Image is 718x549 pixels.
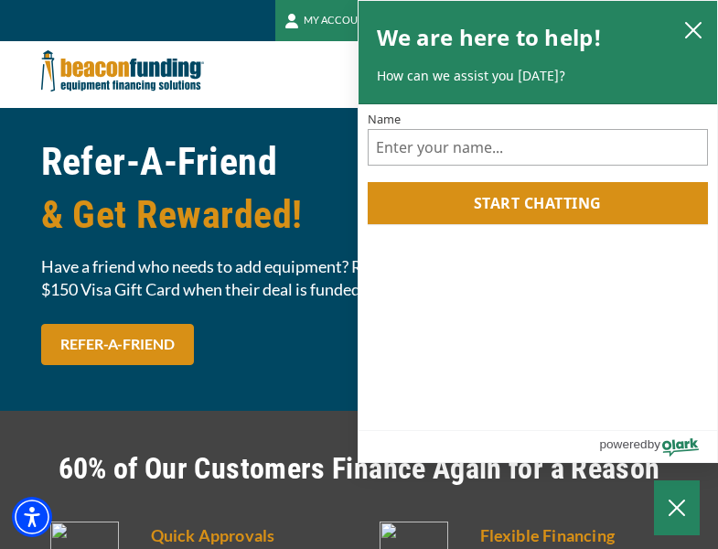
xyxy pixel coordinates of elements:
a: REFER-A-FRIEND [41,324,194,365]
input: Name [368,129,709,166]
span: & Get Rewarded! [41,188,678,242]
button: close chatbox [679,16,708,42]
span: powered [599,433,647,456]
span: by [648,433,660,456]
h5: Quick Approvals [151,522,348,549]
img: Beacon Funding Corporation logo [41,41,204,101]
span: Have a friend who needs to add equipment? Refer them to us and you can each take home a $150 Visa... [41,255,678,301]
h2: We are here to help! [377,19,603,56]
div: Accessibility Menu [12,497,52,537]
p: How can we assist you [DATE]? [377,67,700,85]
h2: 60% of Our Customers Finance Again for a Reason [41,447,678,490]
a: Powered by Olark [599,431,717,462]
button: Start chatting [368,182,709,224]
h1: Refer-A-Friend [41,135,678,242]
h5: Flexible Financing [480,522,678,549]
button: Close Chatbox [654,480,700,535]
label: Name [368,113,709,125]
